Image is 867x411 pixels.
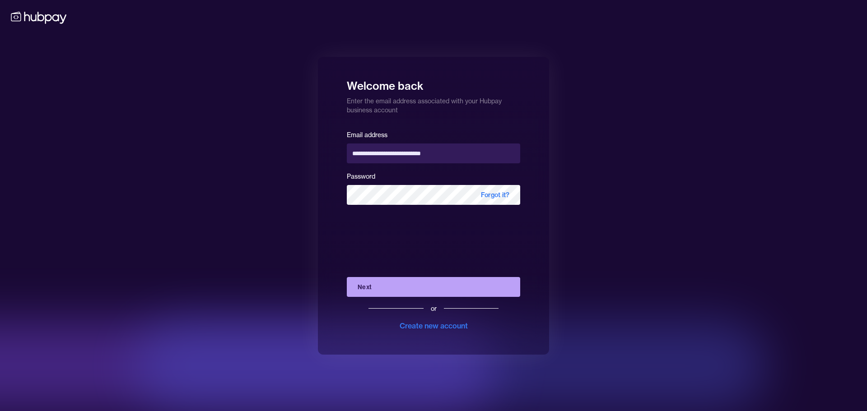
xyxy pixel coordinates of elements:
span: Forgot it? [470,185,520,205]
div: Create new account [400,320,468,331]
div: or [431,304,437,313]
button: Next [347,277,520,297]
label: Email address [347,131,387,139]
label: Password [347,172,375,180]
p: Enter the email address associated with your Hubpay business account [347,93,520,115]
h1: Welcome back [347,73,520,93]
